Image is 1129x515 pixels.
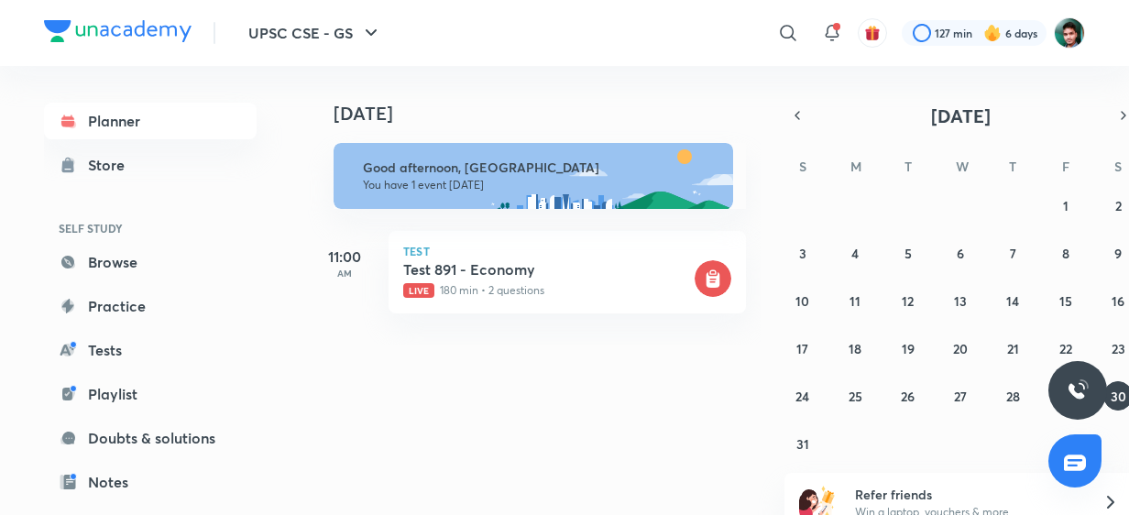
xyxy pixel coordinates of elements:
[902,292,914,310] abbr: August 12, 2025
[946,334,975,363] button: August 20, 2025
[1063,197,1069,214] abbr: August 1, 2025
[904,158,912,175] abbr: Tuesday
[893,381,923,411] button: August 26, 2025
[840,286,870,315] button: August 11, 2025
[840,238,870,268] button: August 4, 2025
[403,283,434,298] span: Live
[893,286,923,315] button: August 12, 2025
[998,381,1027,411] button: August 28, 2025
[1006,388,1020,405] abbr: August 28, 2025
[308,246,381,268] h5: 11:00
[88,154,136,176] div: Store
[1062,245,1069,262] abbr: August 8, 2025
[849,388,862,405] abbr: August 25, 2025
[840,381,870,411] button: August 25, 2025
[858,18,887,48] button: avatar
[855,485,1080,504] h6: Refer friends
[1115,197,1122,214] abbr: August 2, 2025
[957,245,964,262] abbr: August 6, 2025
[237,15,393,51] button: UPSC CSE - GS
[998,238,1027,268] button: August 7, 2025
[1051,334,1080,363] button: August 22, 2025
[840,334,870,363] button: August 18, 2025
[904,245,912,262] abbr: August 5, 2025
[998,334,1027,363] button: August 21, 2025
[893,334,923,363] button: August 19, 2025
[1051,286,1080,315] button: August 15, 2025
[44,147,257,183] a: Store
[946,286,975,315] button: August 13, 2025
[893,238,923,268] button: August 5, 2025
[864,25,881,41] img: avatar
[788,286,817,315] button: August 10, 2025
[334,103,764,125] h4: [DATE]
[788,334,817,363] button: August 17, 2025
[44,20,192,42] img: Company Logo
[956,158,969,175] abbr: Wednesday
[1112,340,1125,357] abbr: August 23, 2025
[946,381,975,411] button: August 27, 2025
[1010,245,1016,262] abbr: August 7, 2025
[1059,340,1072,357] abbr: August 22, 2025
[44,376,257,412] a: Playlist
[931,104,991,128] span: [DATE]
[788,429,817,458] button: August 31, 2025
[403,246,731,257] p: Test
[44,244,257,280] a: Browse
[308,268,381,279] p: AM
[902,340,915,357] abbr: August 19, 2025
[1062,158,1069,175] abbr: Friday
[795,292,809,310] abbr: August 10, 2025
[44,20,192,47] a: Company Logo
[1006,292,1019,310] abbr: August 14, 2025
[403,282,691,299] p: 180 min • 2 questions
[953,340,968,357] abbr: August 20, 2025
[1114,245,1122,262] abbr: August 9, 2025
[44,103,257,139] a: Planner
[1051,238,1080,268] button: August 8, 2025
[1112,292,1124,310] abbr: August 16, 2025
[1051,191,1080,220] button: August 1, 2025
[788,238,817,268] button: August 3, 2025
[1067,379,1089,401] img: ttu
[44,288,257,324] a: Practice
[799,158,806,175] abbr: Sunday
[1009,158,1016,175] abbr: Thursday
[1111,388,1126,405] abbr: August 30, 2025
[403,260,691,279] h5: Test 891 - Economy
[795,388,809,405] abbr: August 24, 2025
[849,292,860,310] abbr: August 11, 2025
[810,103,1111,128] button: [DATE]
[998,286,1027,315] button: August 14, 2025
[946,238,975,268] button: August 6, 2025
[44,332,257,368] a: Tests
[954,292,967,310] abbr: August 13, 2025
[363,159,717,176] h6: Good afternoon, [GEOGRAPHIC_DATA]
[788,381,817,411] button: August 24, 2025
[901,388,915,405] abbr: August 26, 2025
[334,143,733,209] img: afternoon
[1114,158,1122,175] abbr: Saturday
[796,435,809,453] abbr: August 31, 2025
[851,245,859,262] abbr: August 4, 2025
[363,178,717,192] p: You have 1 event [DATE]
[1059,292,1072,310] abbr: August 15, 2025
[850,158,861,175] abbr: Monday
[983,24,1002,42] img: streak
[799,245,806,262] abbr: August 3, 2025
[1007,340,1019,357] abbr: August 21, 2025
[796,340,808,357] abbr: August 17, 2025
[44,420,257,456] a: Doubts & solutions
[44,213,257,244] h6: SELF STUDY
[849,340,861,357] abbr: August 18, 2025
[954,388,967,405] abbr: August 27, 2025
[44,464,257,500] a: Notes
[1054,17,1085,49] img: Avinash Gupta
